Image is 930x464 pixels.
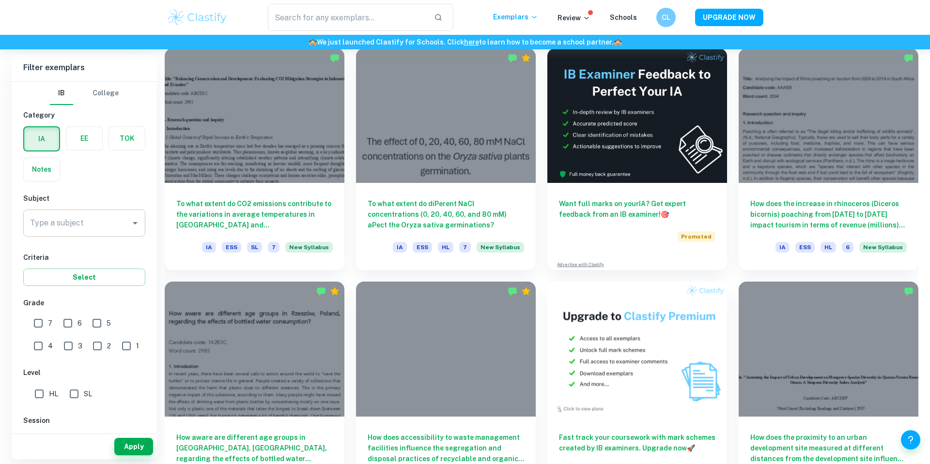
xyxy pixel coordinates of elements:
span: 6 [842,242,853,253]
span: 4 [48,341,53,351]
h6: Criteria [23,252,145,263]
div: Premium [521,286,531,296]
div: Starting from the May 2026 session, the ESS IA requirements have changed. We created this exempla... [285,242,333,258]
span: New Syllabus [285,242,333,253]
h6: Session [23,415,145,426]
a: To what extent do CO2 emissions contribute to the variations in average temperatures in [GEOGRAPH... [165,48,344,270]
a: Advertise with Clastify [557,261,604,268]
div: Premium [330,286,340,296]
input: Search for any exemplars... [268,4,426,31]
span: New Syllabus [859,242,907,253]
img: Thumbnail [547,282,727,416]
h6: How does the increase in rhinoceros (Diceros bicornis) poaching from [DATE] to [DATE] impact tour... [750,198,907,230]
span: 7 [48,318,52,329]
h6: To what extent do CO2 emissions contribute to the variations in average temperatures in [GEOGRAPH... [176,198,333,230]
span: 🏫 [614,38,622,46]
img: Thumbnail [547,48,727,183]
h6: How does accessibility to waste management facilities influence the segregation and disposal prac... [368,432,524,464]
span: 🚀 [687,444,695,452]
button: EE [66,127,102,150]
a: Schools [610,14,637,21]
button: Notes [24,158,60,181]
span: 🏫 [309,38,317,46]
button: UPGRADE NOW [695,9,763,26]
h6: Grade [23,298,145,308]
div: Premium [521,53,531,63]
span: 3 [78,341,82,351]
span: HL [821,242,836,253]
span: 7 [268,242,279,253]
h6: We just launched Clastify for Schools. Click to learn how to become a school partner. [2,37,928,47]
img: Clastify logo [167,8,228,27]
h6: How does the proximity to an urban development site measured at different distances from the deve... [750,432,907,464]
span: ESS [222,242,241,253]
a: Want full marks on yourIA? Get expert feedback from an IB examiner!PromotedAdvertise with Clastify [547,48,727,270]
img: Marked [330,53,340,63]
h6: Filter exemplars [12,54,157,81]
img: Marked [316,286,326,296]
span: 6 [77,318,82,329]
p: Review [558,13,590,23]
span: HL [49,389,58,399]
button: College [93,82,119,105]
h6: Category [23,110,145,120]
span: 2 [107,341,111,351]
span: SL [247,242,262,253]
span: New Syllabus [477,242,524,253]
span: 5 [107,318,111,329]
h6: Subject [23,193,145,204]
div: Starting from the May 2026 session, the ESS IA requirements have changed. We created this exempla... [477,242,524,258]
span: 🎯 [661,210,669,218]
button: TOK [109,127,145,150]
img: Marked [508,53,517,63]
img: Marked [904,53,914,63]
img: Marked [508,286,517,296]
a: To what extent do diPerent NaCl concentrations (0, 20, 40, 60, and 80 mM) aPect the Oryza sativa ... [356,48,536,270]
div: Starting from the May 2026 session, the ESS IA requirements have changed. We created this exempla... [859,242,907,258]
h6: Fast track your coursework with mark schemes created by IB examiners. Upgrade now [559,432,715,453]
h6: Level [23,367,145,378]
button: IB [50,82,73,105]
span: Promoted [677,231,715,242]
h6: CL [661,12,672,23]
span: IA [775,242,790,253]
p: Exemplars [493,12,538,22]
span: SL [84,389,92,399]
div: Filter type choice [50,82,119,105]
span: 1 [136,341,139,351]
button: Select [23,269,145,286]
button: Help and Feedback [901,430,920,449]
span: ESS [413,242,432,253]
h6: To what extent do diPerent NaCl concentrations (0, 20, 40, 60, and 80 mM) aPect the Oryza sativa ... [368,198,524,230]
button: CL [656,8,676,27]
a: How does the increase in rhinoceros (Diceros bicornis) poaching from [DATE] to [DATE] impact tour... [739,48,918,270]
button: IA [24,127,59,150]
span: HL [438,242,453,253]
span: IA [202,242,216,253]
h6: Want full marks on your IA ? Get expert feedback from an IB examiner! [559,198,715,220]
button: Apply [114,438,153,455]
h6: How aware are different age groups in [GEOGRAPHIC_DATA], [GEOGRAPHIC_DATA], regarding the effects... [176,432,333,464]
span: ESS [795,242,815,253]
a: here [464,38,479,46]
span: 7 [459,242,471,253]
button: Open [128,216,142,230]
img: Marked [904,286,914,296]
span: IA [393,242,407,253]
